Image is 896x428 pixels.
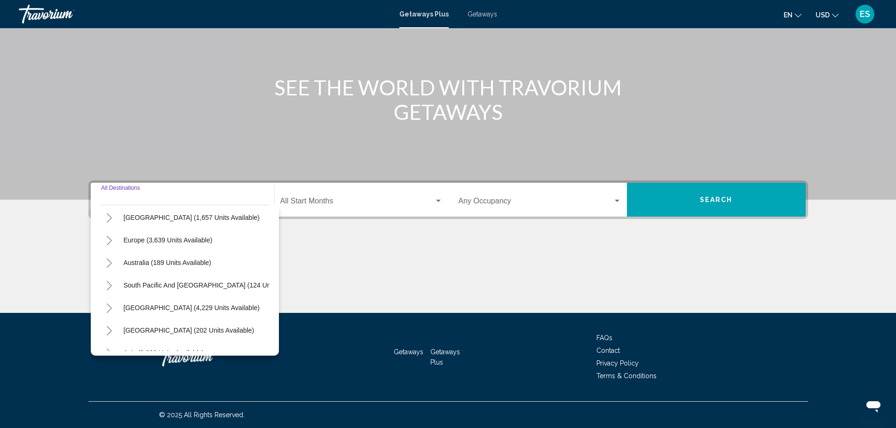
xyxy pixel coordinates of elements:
[596,334,612,342] a: FAQs
[468,10,497,18] a: Getaways
[100,276,119,295] button: Toggle South Pacific and Oceania (124 units available)
[860,9,870,19] span: ES
[124,281,308,289] span: South Pacific and [GEOGRAPHIC_DATA] (124 units available)
[816,8,839,22] button: Change currency
[272,75,625,124] h1: SEE THE WORLD WITH TRAVORIUM GETAWAYS
[784,11,793,19] span: en
[784,8,801,22] button: Change language
[119,207,264,228] button: [GEOGRAPHIC_DATA] (1,657 units available)
[700,196,733,204] span: Search
[858,390,888,420] iframe: Button to launch messaging window
[100,208,119,227] button: Toggle Caribbean & Atlantic Islands (1,657 units available)
[100,253,119,272] button: Toggle Australia (189 units available)
[124,236,213,244] span: Europe (3,639 units available)
[596,359,639,367] a: Privacy Policy
[119,342,209,364] button: Asia (2,393 units available)
[100,298,119,317] button: Toggle South America (4,229 units available)
[399,10,449,18] a: Getaways Plus
[596,347,620,354] a: Contact
[119,229,217,251] button: Europe (3,639 units available)
[159,343,253,371] a: Travorium
[596,372,657,380] a: Terms & Conditions
[19,5,390,23] a: Travorium
[124,327,254,334] span: [GEOGRAPHIC_DATA] (202 units available)
[124,214,260,221] span: [GEOGRAPHIC_DATA] (1,657 units available)
[100,231,119,249] button: Toggle Europe (3,639 units available)
[119,319,259,341] button: [GEOGRAPHIC_DATA] (202 units available)
[100,343,119,362] button: Toggle Asia (2,393 units available)
[430,348,460,366] a: Getaways Plus
[853,4,877,24] button: User Menu
[119,252,216,273] button: Australia (189 units available)
[159,411,245,419] span: © 2025 All Rights Reserved.
[119,297,264,319] button: [GEOGRAPHIC_DATA] (4,229 units available)
[394,348,423,356] a: Getaways
[124,349,204,357] span: Asia (2,393 units available)
[627,183,806,217] button: Search
[100,321,119,340] button: Toggle Central America (202 units available)
[816,11,830,19] span: USD
[124,304,260,311] span: [GEOGRAPHIC_DATA] (4,229 units available)
[119,274,312,296] button: South Pacific and [GEOGRAPHIC_DATA] (124 units available)
[91,183,806,217] div: Search widget
[124,259,212,266] span: Australia (189 units available)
